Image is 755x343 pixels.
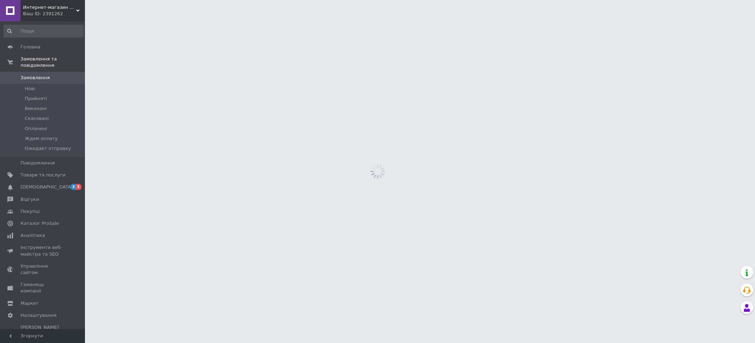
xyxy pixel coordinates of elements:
span: Ожидает отправку [25,145,71,152]
span: Управління сайтом [21,263,65,276]
input: Пошук [4,25,84,37]
span: Гаманець компанії [21,281,65,294]
span: Повідомлення [21,160,55,166]
span: Интернет-магазин Герка [23,4,76,11]
span: Маркет [21,300,39,307]
span: Скасовані [25,115,49,122]
span: Замовлення [21,75,50,81]
span: 3 [70,184,76,190]
span: Інструменти веб-майстра та SEO [21,244,65,257]
span: Замовлення та повідомлення [21,56,85,69]
span: Головна [21,44,40,50]
span: Аналітика [21,232,45,239]
span: Налаштування [21,312,57,319]
span: 3 [76,184,81,190]
span: Оплачені [25,126,47,132]
span: [DEMOGRAPHIC_DATA] [21,184,73,190]
div: Ваш ID: 2391262 [23,11,85,17]
span: Ждем оплату [25,135,58,142]
span: Виконані [25,105,47,112]
span: Товари та послуги [21,172,65,178]
span: Покупці [21,208,40,215]
span: Прийняті [25,95,47,102]
span: Нові [25,86,35,92]
span: Відгуки [21,196,39,203]
span: Каталог ProSale [21,220,59,227]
